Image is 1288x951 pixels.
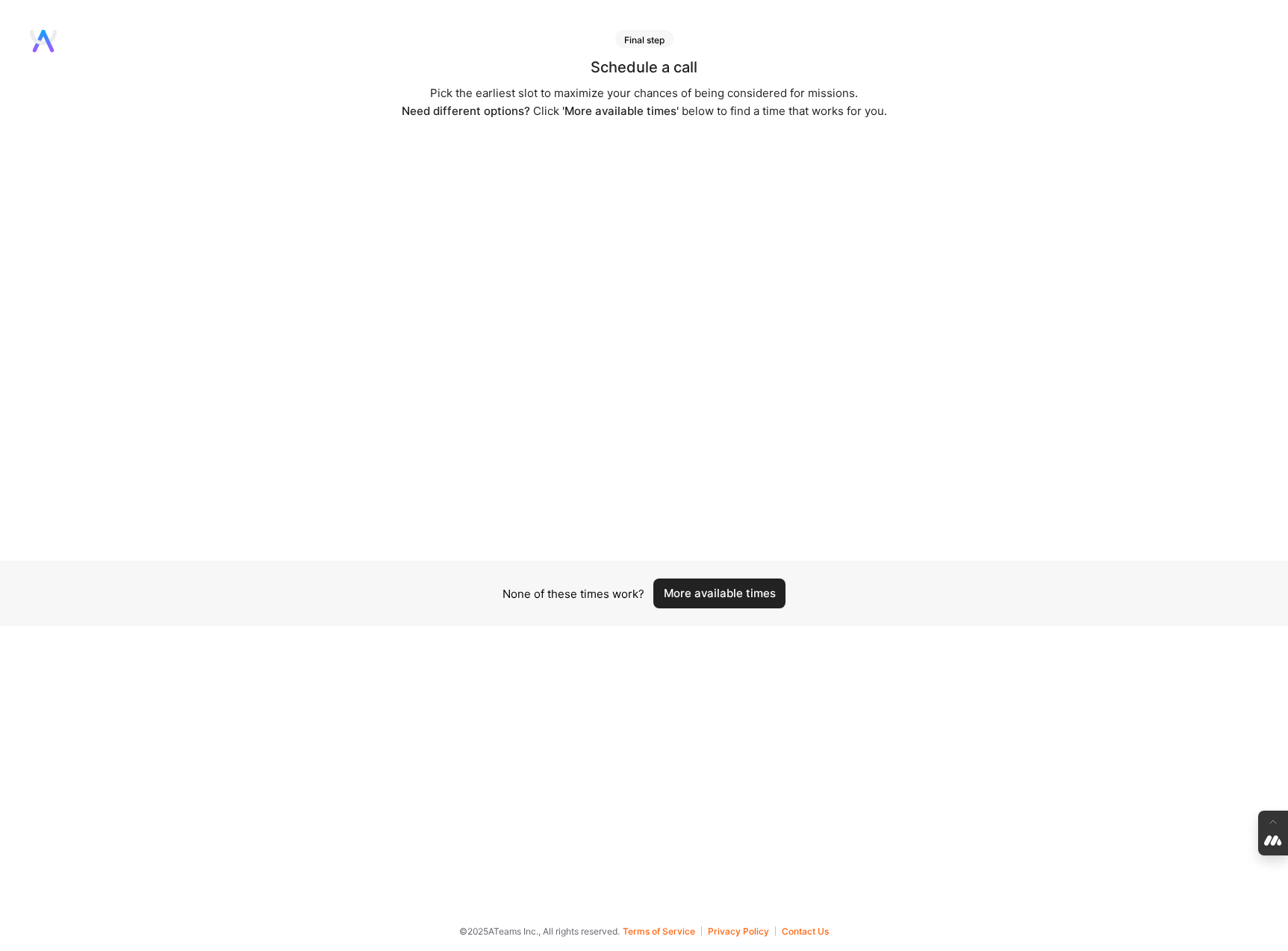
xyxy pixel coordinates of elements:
[562,104,679,118] span: 'More available times'
[653,579,785,608] button: More available times
[402,104,530,118] span: Need different options?
[591,60,697,75] div: Schedule a call
[708,926,776,936] button: Privacy Policy
[615,30,673,48] div: Final step
[623,926,702,936] button: Terms of Service
[459,923,620,939] span: © 2025 ATeams Inc., All rights reserved.
[503,586,644,602] div: None of these times work?
[402,84,887,120] div: Pick the earliest slot to maximize your chances of being considered for missions. Click below to ...
[782,926,829,936] button: Contact Us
